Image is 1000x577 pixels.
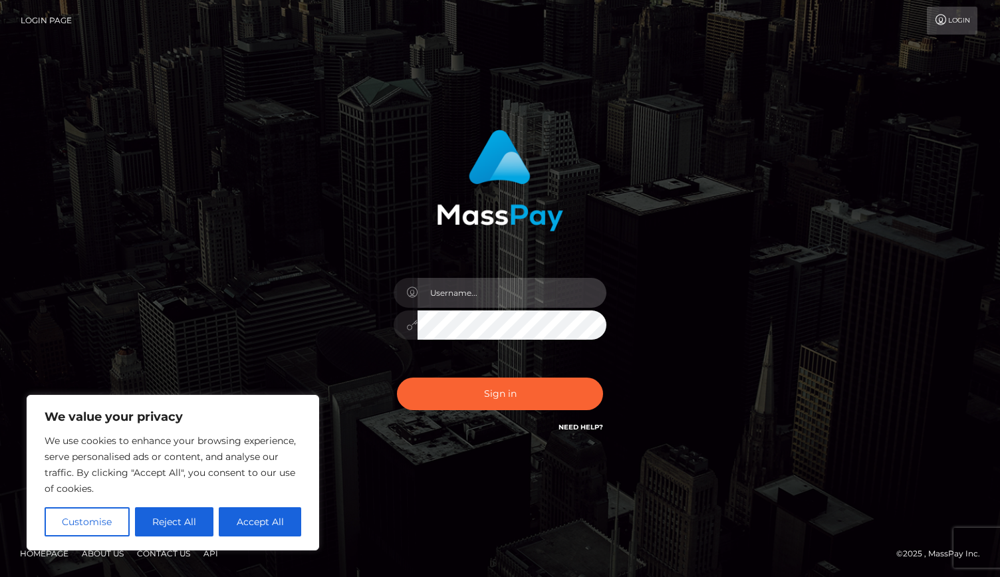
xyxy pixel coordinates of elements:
input: Username... [418,278,606,308]
div: We value your privacy [27,395,319,550]
p: We use cookies to enhance your browsing experience, serve personalised ads or content, and analys... [45,433,301,497]
a: Contact Us [132,543,195,564]
a: API [198,543,223,564]
a: Need Help? [559,423,603,431]
button: Sign in [397,378,603,410]
button: Customise [45,507,130,536]
a: Homepage [15,543,74,564]
div: © 2025 , MassPay Inc. [896,546,990,561]
p: We value your privacy [45,409,301,425]
a: Login Page [21,7,72,35]
button: Accept All [219,507,301,536]
button: Reject All [135,507,214,536]
img: MassPay Login [437,130,563,231]
a: Login [927,7,977,35]
a: About Us [76,543,129,564]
